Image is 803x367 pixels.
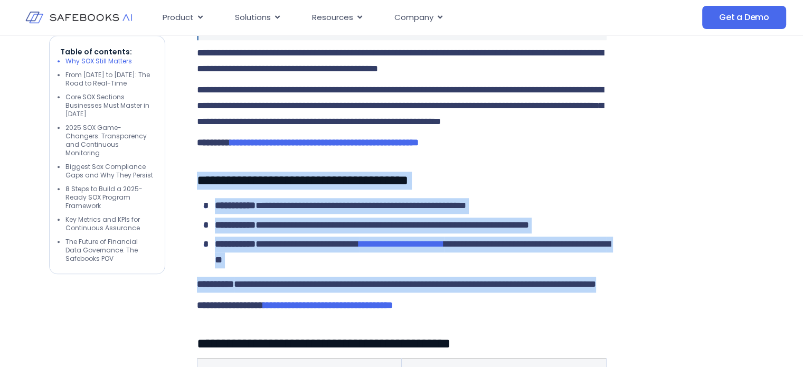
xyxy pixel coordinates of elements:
li: Key Metrics and KPIs for Continuous Assurance [65,215,154,232]
span: Solutions [235,12,271,24]
a: Get a Demo [702,6,786,29]
li: Why SOX Still Matters [65,57,154,65]
li: From [DATE] to [DATE]: The Road to Real-Time [65,71,154,88]
span: Resources [312,12,353,24]
p: Table of contents: [60,46,154,57]
li: The Future of Financial Data Governance: The Safebooks POV [65,238,154,263]
div: Menu Toggle [154,7,611,28]
span: Product [163,12,194,24]
li: 8 Steps to Build a 2025-Ready SOX Program Framework [65,185,154,210]
li: Core SOX Sections Businesses Must Master in [DATE] [65,93,154,118]
span: Company [394,12,433,24]
nav: Menu [154,7,611,28]
li: Biggest Sox Compliance Gaps and Why They Persist [65,163,154,180]
li: 2025 SOX Game-Changers: Transparency and Continuous Monitoring [65,124,154,157]
span: Get a Demo [719,12,769,23]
